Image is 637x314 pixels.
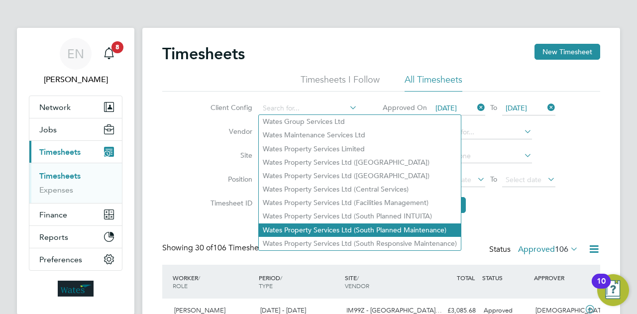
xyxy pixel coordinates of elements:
[58,281,94,297] img: wates-logo-retina.png
[259,128,461,142] li: Wates Maintenance Services Ltd
[301,74,380,92] li: Timesheets I Follow
[435,104,457,112] span: [DATE]
[259,156,461,169] li: Wates Property Services Ltd ([GEOGRAPHIC_DATA])
[29,248,122,270] button: Preferences
[259,209,461,223] li: Wates Property Services Ltd (South Planned INTUITA)
[259,223,461,237] li: Wates Property Services Ltd (South Planned Maintenance)
[29,38,122,86] a: EN[PERSON_NAME]
[29,281,122,297] a: Go to home page
[162,243,271,253] div: Showing
[259,183,461,196] li: Wates Property Services Ltd (Central Services)
[162,44,245,64] h2: Timesheets
[259,282,273,290] span: TYPE
[534,44,600,60] button: New Timesheet
[29,141,122,163] button: Timesheets
[198,274,200,282] span: /
[29,96,122,118] button: Network
[434,149,532,163] input: Select one
[39,232,68,242] span: Reports
[597,281,606,294] div: 10
[345,282,369,290] span: VENDOR
[67,47,84,60] span: EN
[597,274,629,306] button: Open Resource Center, 10 new notifications
[457,274,475,282] span: TOTAL
[29,163,122,203] div: Timesheets
[39,185,73,195] a: Expenses
[29,204,122,225] button: Finance
[39,125,57,134] span: Jobs
[29,74,122,86] span: Emma Newbold
[173,282,188,290] span: ROLE
[208,199,252,208] label: Timesheet ID
[39,255,82,264] span: Preferences
[208,151,252,160] label: Site
[208,103,252,112] label: Client Config
[39,147,81,157] span: Timesheets
[29,226,122,248] button: Reports
[256,269,342,295] div: PERIOD
[487,101,500,114] span: To
[259,115,461,128] li: Wates Group Services Ltd
[29,118,122,140] button: Jobs
[208,127,252,136] label: Vendor
[531,269,583,287] div: APPROVER
[518,244,578,254] label: Approved
[195,243,213,253] span: 30 of
[357,274,359,282] span: /
[39,210,67,219] span: Finance
[195,243,269,253] span: 106 Timesheets
[111,41,123,53] span: 8
[208,175,252,184] label: Position
[39,103,71,112] span: Network
[280,274,282,282] span: /
[480,269,531,287] div: STATUS
[506,175,541,184] span: Select date
[435,175,471,184] span: Select date
[259,169,461,183] li: Wates Property Services Ltd ([GEOGRAPHIC_DATA])
[382,103,427,112] label: Approved On
[487,173,500,186] span: To
[259,196,461,209] li: Wates Property Services Ltd (Facilities Management)
[434,125,532,139] input: Search for...
[259,102,357,115] input: Search for...
[259,142,461,156] li: Wates Property Services Limited
[39,171,81,181] a: Timesheets
[405,74,462,92] li: All Timesheets
[506,104,527,112] span: [DATE]
[555,244,568,254] span: 106
[259,237,461,250] li: Wates Property Services Ltd (South Responsive Maintenance)
[170,269,256,295] div: WORKER
[342,269,428,295] div: SITE
[489,243,580,257] div: Status
[99,38,119,70] a: 8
